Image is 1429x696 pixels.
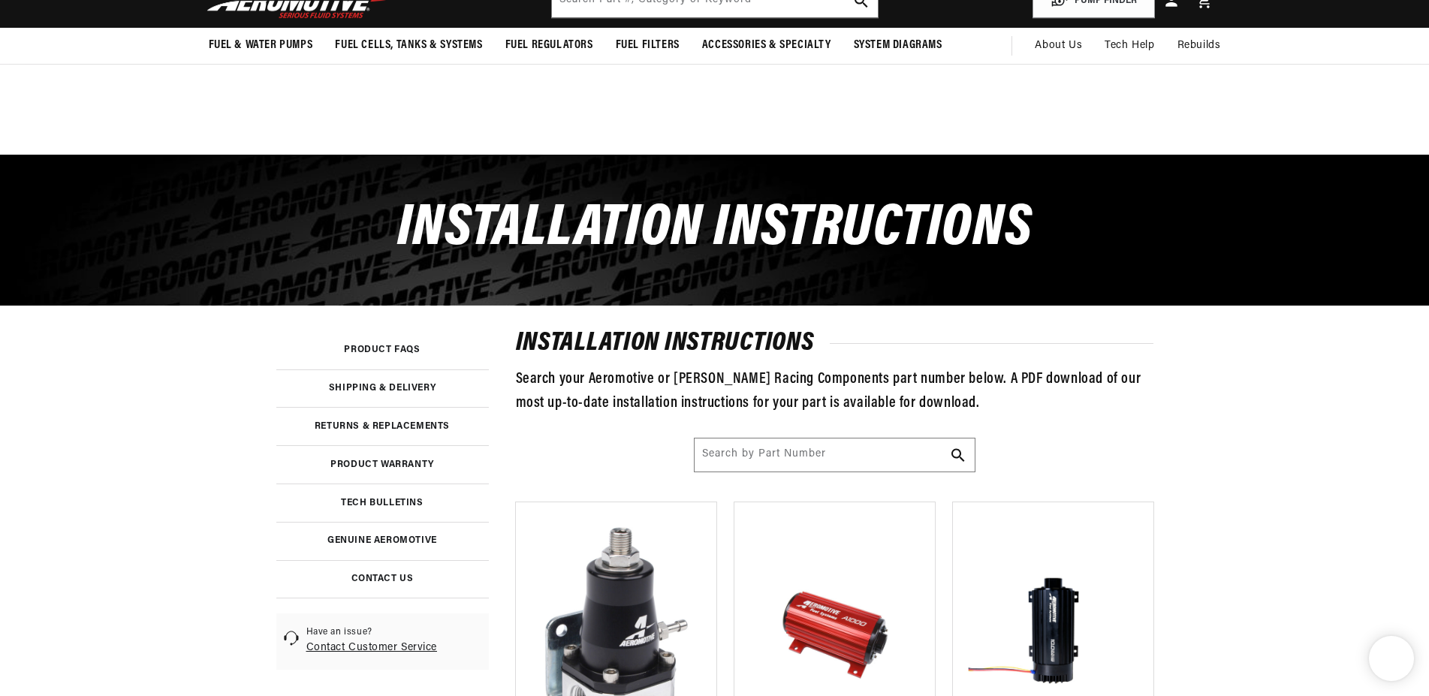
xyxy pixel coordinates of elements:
[197,28,324,63] summary: Fuel & Water Pumps
[1024,28,1093,64] a: About Us
[516,372,1141,411] span: Search your Aeromotive or [PERSON_NAME] Racing Components part number below. A PDF download of ou...
[616,38,680,53] span: Fuel Filters
[843,28,954,63] summary: System Diagrams
[604,28,691,63] summary: Fuel Filters
[1035,40,1082,51] span: About Us
[942,438,975,472] button: Search Part #, Category or Keyword
[1177,38,1221,54] span: Rebuilds
[516,332,1153,356] h2: installation instructions
[695,438,975,472] input: Search Part #, Category or Keyword
[209,38,313,53] span: Fuel & Water Pumps
[1093,28,1165,64] summary: Tech Help
[335,38,482,53] span: Fuel Cells, Tanks & Systems
[1105,38,1154,54] span: Tech Help
[306,626,437,639] span: Have an issue?
[494,28,604,63] summary: Fuel Regulators
[691,28,843,63] summary: Accessories & Specialty
[854,38,942,53] span: System Diagrams
[324,28,493,63] summary: Fuel Cells, Tanks & Systems
[1166,28,1232,64] summary: Rebuilds
[505,38,593,53] span: Fuel Regulators
[306,642,437,653] a: Contact Customer Service
[397,200,1033,259] span: Installation Instructions
[702,38,831,53] span: Accessories & Specialty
